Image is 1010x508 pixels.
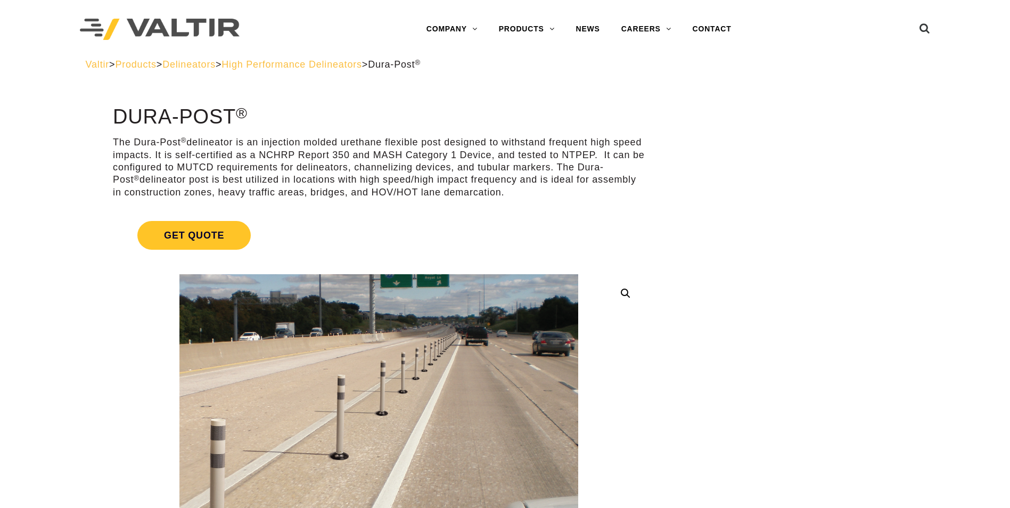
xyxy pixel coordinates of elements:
[113,208,645,263] a: Get Quote
[416,19,488,40] a: COMPANY
[137,221,251,250] span: Get Quote
[134,174,139,182] sup: ®
[162,59,216,70] a: Delineators
[113,136,645,199] p: The Dura-Post delineator is an injection molded urethane flexible post designed to withstand freq...
[115,59,156,70] a: Products
[368,59,421,70] span: Dura-Post
[488,19,565,40] a: PRODUCTS
[80,19,240,40] img: Valtir
[415,59,421,67] sup: ®
[113,106,645,128] h1: Dura-Post
[86,59,925,71] div: > > > >
[181,136,187,144] sup: ®
[565,19,611,40] a: NEWS
[86,59,109,70] a: Valtir
[611,19,682,40] a: CAREERS
[236,104,248,121] sup: ®
[682,19,742,40] a: CONTACT
[221,59,362,70] a: High Performance Delineators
